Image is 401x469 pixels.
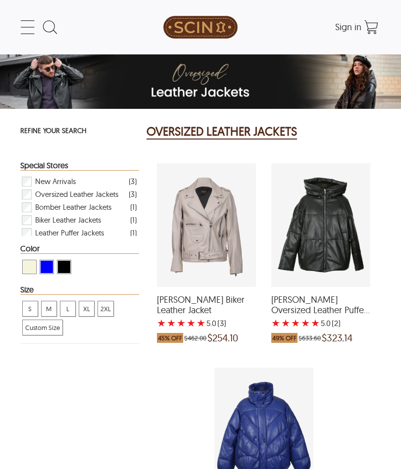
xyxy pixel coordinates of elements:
[184,333,206,343] span: $462.00
[21,214,137,227] div: Filter Biker Leather Jackets Oversized Leather Jackets
[332,318,341,328] span: )
[335,24,361,32] a: Sign in
[35,227,104,239] span: Leather Puffer Jackets
[22,260,37,274] div: View Beige Oversized Leather Jackets
[157,294,256,316] span: Nora Belted Biker Leather Jacket
[141,5,261,49] a: SCIN
[22,320,63,335] div: View Custom Size Oversized Leather Jackets
[129,188,137,200] div: ( 3 )
[98,301,114,317] div: View 2XL Oversized Leather Jackets
[60,301,76,317] div: View L Oversized Leather Jackets
[35,201,111,214] span: Bomber Leather Jackets
[217,318,224,328] span: (3
[321,318,331,328] label: 5.0
[130,214,137,226] div: ( 1 )
[21,201,137,214] div: Filter Bomber Leather Jackets Oversized Leather Jackets
[271,294,370,316] span: Sasha Oversized Leather Puffer Jacket
[130,227,137,239] div: ( 1 )
[130,201,137,213] div: ( 1 )
[177,318,186,328] label: 3 rating
[21,227,137,239] div: Filter Leather Puffer Jackets Oversized Leather Jackets
[23,320,62,335] span: Custom Size
[41,301,57,317] div: View M Oversized Leather Jackets
[79,301,95,317] div: View XL Oversized Leather Jackets
[21,188,137,201] div: Filter Oversized Leather Jackets Oversized Leather Jackets
[35,188,118,201] span: Oversized Leather Jackets
[129,175,137,188] div: ( 3 )
[299,333,321,343] span: $633.60
[20,243,140,254] div: Heading Filter Oversized Leather Jackets by Color
[21,175,137,188] div: Filter New Arrivals Oversized Leather Jackets
[147,122,381,141] div: Oversized Leather Jackets 3 Results Found
[157,281,256,348] a: Nora Belted Biker Leather Jacket with a 5 Star Rating 3 Product Review which was at a price of $4...
[20,160,140,171] div: Heading Filter Oversized Leather Jackets by Special Stores
[98,301,113,316] span: 2XL
[22,301,38,317] div: View S Oversized Leather Jackets
[167,318,176,328] label: 2 rating
[311,318,320,328] label: 5 rating
[291,318,300,328] label: 3 rating
[42,301,56,316] span: M
[35,214,101,227] span: Biker Leather Jackets
[281,318,290,328] label: 2 rating
[206,318,216,328] label: 5.0
[23,301,38,316] span: S
[332,318,338,328] span: (2
[322,333,352,343] span: $323.14
[271,318,280,328] label: 1 rating
[271,281,370,348] a: Sasha Oversized Leather Puffer Jacket with a 5 Star Rating 2 Product Review which was at a price ...
[157,333,183,343] span: 45% OFF
[79,301,94,316] span: XL
[35,175,76,188] span: New Arrivals
[207,333,238,343] span: $254.10
[163,5,238,49] img: SCIN
[40,260,54,274] div: View Blue Oversized Leather Jackets
[20,124,140,139] p: REFINE YOUR SEARCH
[20,284,140,295] div: Heading Filter Oversized Leather Jackets by Size
[57,260,71,274] div: View Black Oversized Leather Jackets
[301,318,310,328] label: 4 rating
[157,318,166,328] label: 1 rating
[335,21,361,33] span: Sign in
[361,17,381,37] a: Shopping Cart
[147,124,297,140] h2: OVERSIZED LEATHER JACKETS
[271,333,298,343] span: 49% OFF
[187,318,196,328] label: 4 rating
[197,318,205,328] label: 5 rating
[217,318,226,328] span: )
[60,301,75,316] span: L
